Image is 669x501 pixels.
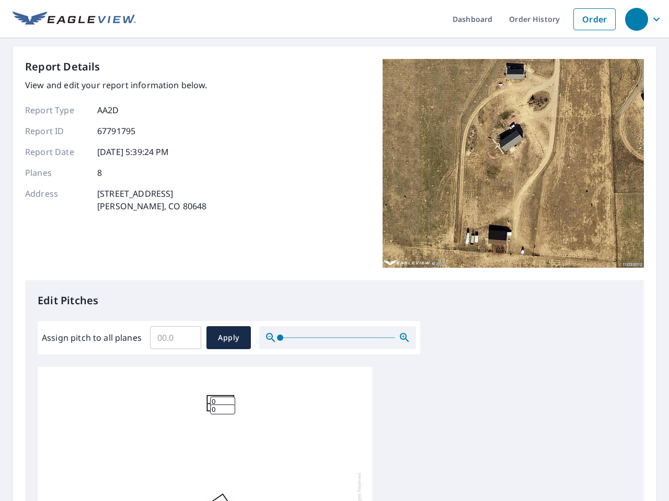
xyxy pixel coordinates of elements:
[25,146,88,158] p: Report Date
[97,125,135,137] p: 67791795
[206,326,251,349] button: Apply
[42,331,142,344] label: Assign pitch to all planes
[383,59,644,268] img: Top image
[215,331,243,344] span: Apply
[13,11,136,27] img: EV Logo
[25,125,88,137] p: Report ID
[25,79,207,91] p: View and edit your report information below.
[38,293,631,308] p: Edit Pitches
[25,104,88,116] p: Report Type
[25,187,88,212] p: Address
[97,187,206,212] p: [STREET_ADDRESS] [PERSON_NAME], CO 80648
[25,166,88,179] p: Planes
[150,323,201,352] input: 00.0
[97,146,169,158] p: [DATE] 5:39:24 PM
[97,166,102,179] p: 8
[97,104,119,116] p: AA2D
[573,8,616,30] a: Order
[25,59,100,75] p: Report Details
